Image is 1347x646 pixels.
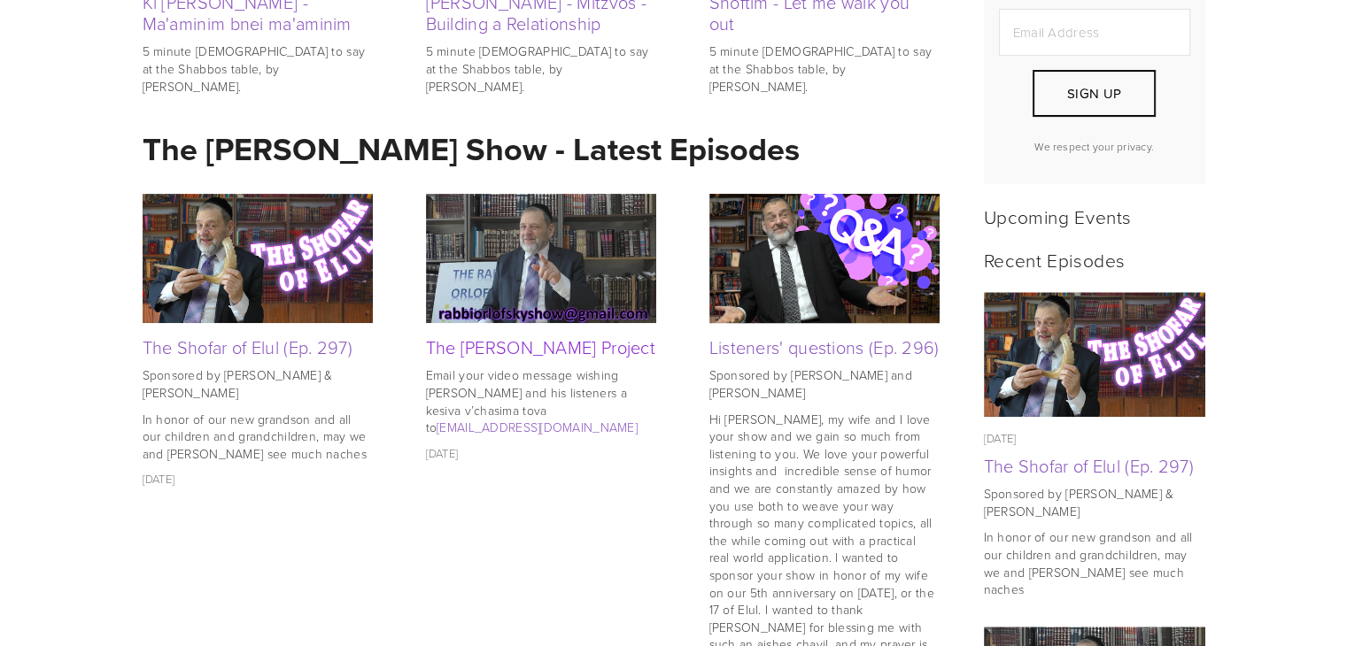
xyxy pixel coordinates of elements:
time: [DATE] [984,430,1017,446]
img: The Rabbi Orlofsky Rosh Hashana Project [426,194,656,323]
p: In honor of our new grandson and all our children and grandchildren, may we and [PERSON_NAME] see... [984,528,1205,597]
img: Listeners' questions (Ep. 296) [709,182,940,335]
a: [EMAIL_ADDRESS][DOMAIN_NAME] [437,419,638,435]
a: Listeners' questions (Ep. 296) [709,335,940,359]
h2: Recent Episodes [984,249,1205,271]
input: Email Address [999,9,1190,56]
a: The Shofar of Elul (Ep. 297) [984,292,1205,417]
p: Sponsored by [PERSON_NAME] and [PERSON_NAME] [709,366,940,401]
p: Sponsored by [PERSON_NAME] & [PERSON_NAME] [143,366,373,401]
h2: Upcoming Events [984,205,1205,227]
a: The [PERSON_NAME] Project [426,335,656,359]
p: 5 minute [DEMOGRAPHIC_DATA] to say at the Shabbos table, by [PERSON_NAME]. [143,42,373,95]
button: Sign Up [1033,70,1155,117]
p: Sponsored by [PERSON_NAME] & [PERSON_NAME] [984,485,1205,519]
time: [DATE] [143,471,175,487]
time: [DATE] [426,445,459,461]
p: We respect your privacy. [999,139,1190,154]
p: Email your video message wishing [PERSON_NAME] and his listeners a kesiva v’chasima tova to [426,366,656,435]
img: The Shofar of Elul (Ep. 297) [143,194,373,323]
p: 5 minute [DEMOGRAPHIC_DATA] to say at the Shabbos table, by [PERSON_NAME]. [426,42,656,95]
p: 5 minute [DEMOGRAPHIC_DATA] to say at the Shabbos table, by [PERSON_NAME]. [709,42,940,95]
p: In honor of our new grandson and all our children and grandchildren, may we and [PERSON_NAME] see... [143,411,373,463]
span: Sign Up [1067,84,1121,103]
a: The Shofar of Elul (Ep. 297) [143,335,352,359]
strong: The [PERSON_NAME] Show - Latest Episodes [143,126,800,172]
a: Listeners' questions (Ep. 296) [709,194,940,323]
img: The Shofar of Elul (Ep. 297) [983,292,1205,417]
a: The Shofar of Elul (Ep. 297) [984,453,1194,478]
